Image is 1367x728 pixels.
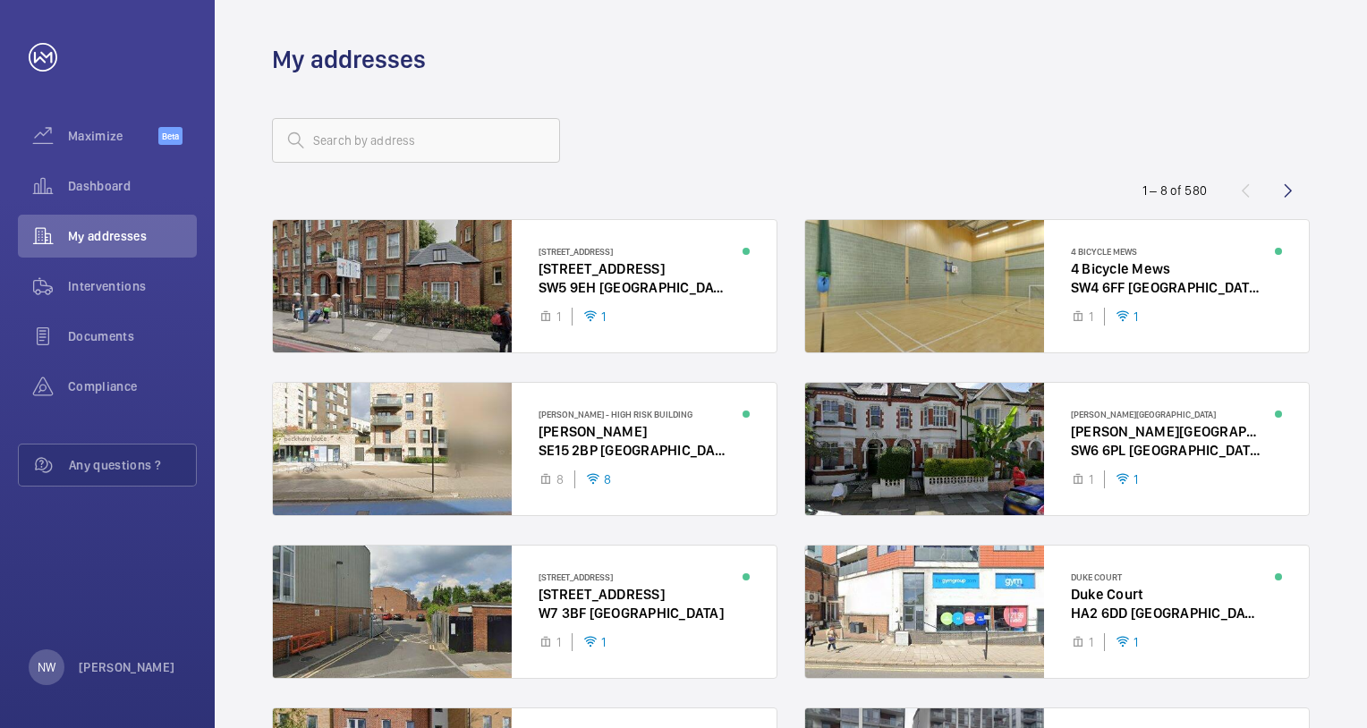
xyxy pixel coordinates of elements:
span: Maximize [68,127,158,145]
span: Beta [158,127,183,145]
span: Documents [68,327,197,345]
span: Any questions ? [69,456,196,474]
h1: My addresses [272,43,426,76]
input: Search by address [272,118,560,163]
div: 1 – 8 of 580 [1142,182,1207,199]
p: [PERSON_NAME] [79,658,175,676]
span: Dashboard [68,177,197,195]
span: Interventions [68,277,197,295]
span: My addresses [68,227,197,245]
p: NW [38,658,55,676]
span: Compliance [68,377,197,395]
